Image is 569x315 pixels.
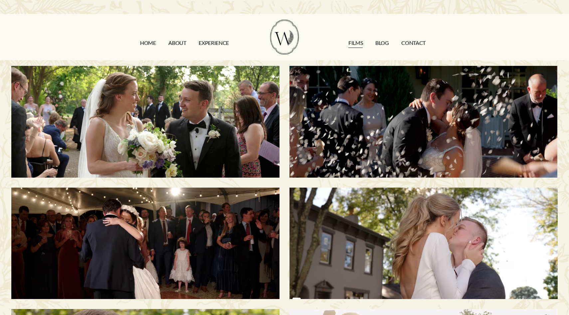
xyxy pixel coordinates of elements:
[11,66,280,178] a: Morgan & Tommy | Nashville, TN
[348,38,363,49] a: FILMS
[168,38,186,49] a: ABOUT
[375,38,389,49] a: Blog
[289,188,558,299] a: Bailee & Matthew | Milton, KY
[270,20,299,55] img: Wild Fern Weddings
[401,38,426,49] a: CONTACT
[140,38,156,49] a: HOME
[199,38,229,49] a: EXPERIENCE
[289,66,558,178] a: Savannah & Tommy | Nashville, TN
[11,188,280,299] a: Montgomery & Tanner | West Point, MS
